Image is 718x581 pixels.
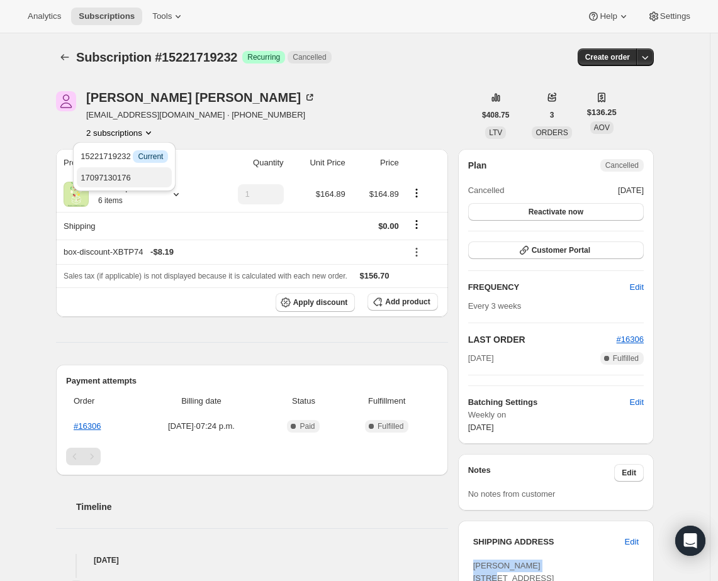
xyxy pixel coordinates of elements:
[630,281,644,294] span: Edit
[675,526,705,556] div: Open Intercom Messenger
[640,8,698,25] button: Settings
[367,293,437,311] button: Add product
[473,536,625,548] h3: SHIPPING ADDRESS
[210,149,287,177] th: Quantity
[316,189,345,199] span: $164.89
[74,421,101,431] a: #16306
[407,218,427,231] button: Shipping actions
[378,421,403,431] span: Fulfilled
[468,423,494,432] span: [DATE]
[139,420,264,433] span: [DATE] · 07:24 p.m.
[369,189,399,199] span: $164.89
[86,91,316,104] div: [PERSON_NAME] [PERSON_NAME]
[489,128,502,137] span: LTV
[86,109,316,121] span: [EMAIL_ADDRESS][DOMAIN_NAME] · [PHONE_NUMBER]
[407,186,427,200] button: Product actions
[474,106,517,124] button: $408.75
[600,11,617,21] span: Help
[81,152,168,161] span: 15221719232
[64,272,347,280] span: Sales tax (if applicable) is not displayed because it is calculated with each new order.
[344,395,430,407] span: Fulfillment
[64,182,89,207] img: product img
[66,448,438,465] nav: Pagination
[585,52,630,62] span: Create order
[145,8,192,25] button: Tools
[578,48,637,66] button: Create order
[79,11,135,21] span: Subscriptions
[468,396,630,409] h6: Batching Settings
[247,52,280,62] span: Recurring
[138,152,163,162] span: Current
[580,8,637,25] button: Help
[81,173,131,182] span: 17097130176
[587,106,617,119] span: $136.25
[542,106,562,124] button: 3
[276,293,356,312] button: Apply discount
[152,11,172,21] span: Tools
[613,353,639,363] span: Fulfilled
[594,123,610,132] span: AOV
[468,489,556,499] span: No notes from customer
[293,297,348,307] span: Apply discount
[532,245,590,255] span: Customer Portal
[28,11,61,21] span: Analytics
[66,375,438,387] h2: Payment attempts
[536,128,568,137] span: ORDERS
[139,395,264,407] span: Billing date
[77,146,172,166] button: 15221719232 InfoCurrent
[468,409,644,421] span: Weekly on
[625,536,639,548] span: Edit
[66,387,135,415] th: Order
[56,48,74,66] button: Subscriptions
[622,277,651,297] button: Edit
[468,352,494,365] span: [DATE]
[293,52,326,62] span: Cancelled
[20,8,69,25] button: Analytics
[468,184,505,197] span: Cancelled
[660,11,690,21] span: Settings
[56,91,76,111] span: Andrea Di Costanzo
[529,207,583,217] span: Reactivate now
[71,8,142,25] button: Subscriptions
[468,301,522,311] span: Every 3 weeks
[271,395,335,407] span: Status
[617,532,646,552] button: Edit
[150,246,174,258] span: - $8.19
[614,464,644,482] button: Edit
[360,271,390,280] span: $156.70
[482,110,509,120] span: $408.75
[56,554,448,567] h4: [DATE]
[64,246,399,258] div: box-discount-XBTP74
[56,149,210,177] th: Product
[618,184,644,197] span: [DATE]
[630,396,644,409] span: Edit
[468,159,487,172] h2: Plan
[617,333,644,346] button: #16306
[468,203,644,221] button: Reactivate now
[349,149,403,177] th: Price
[378,221,399,231] span: $0.00
[76,50,237,64] span: Subscription #15221719232
[468,464,615,482] h3: Notes
[76,501,448,513] h2: Timeline
[550,110,554,120] span: 3
[605,160,639,170] span: Cancelled
[468,333,617,346] h2: LAST ORDER
[288,149,349,177] th: Unit Price
[56,212,210,240] th: Shipping
[468,241,644,259] button: Customer Portal
[622,392,651,412] button: Edit
[468,281,630,294] h2: FREQUENCY
[622,468,636,478] span: Edit
[385,297,430,307] span: Add product
[77,167,172,187] button: 17097130176
[86,126,155,139] button: Product actions
[617,335,644,344] a: #16306
[300,421,315,431] span: Paid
